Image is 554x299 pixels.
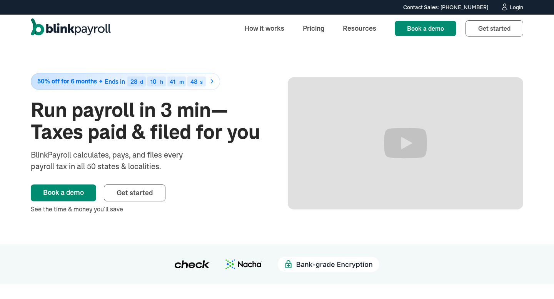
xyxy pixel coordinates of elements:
[31,99,266,143] h1: Run payroll in 3 min—Taxes paid & filed for you
[31,204,266,214] div: See the time & money you’ll save
[31,149,203,172] div: BlinkPayroll calculates, pays, and files every payroll tax in all 50 states & localities.
[407,25,444,32] span: Book a demo
[510,5,523,10] div: Login
[140,79,143,85] div: d
[160,79,163,85] div: h
[179,79,184,85] div: m
[501,3,523,12] a: Login
[31,73,266,90] a: 50% off for 6 monthsEnds in28d10h41m48s
[238,20,290,37] a: How it works
[395,21,456,36] a: Book a demo
[105,78,125,85] span: Ends in
[170,78,175,85] span: 41
[288,77,523,209] iframe: Run Payroll in 3 min with BlinkPayroll
[190,78,197,85] span: 48
[466,20,523,37] a: Get started
[150,78,157,85] span: 10
[104,184,165,201] a: Get started
[297,20,330,37] a: Pricing
[403,3,488,12] div: Contact Sales: [PHONE_NUMBER]
[478,25,511,32] span: Get started
[200,79,203,85] div: s
[37,78,97,85] span: 50% off for 6 months
[337,20,382,37] a: Resources
[130,78,137,85] span: 28
[117,188,153,197] span: Get started
[31,18,111,38] a: home
[31,184,96,201] a: Book a demo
